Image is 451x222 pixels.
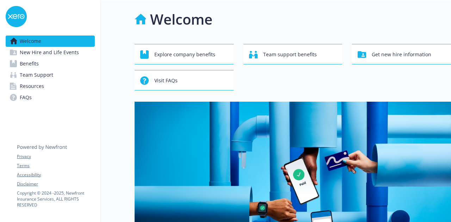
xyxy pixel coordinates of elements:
[6,36,95,47] a: Welcome
[243,44,342,64] button: Team support benefits
[6,58,95,69] a: Benefits
[372,48,431,61] span: Get new hire information
[17,172,94,178] a: Accessibility
[17,153,94,160] a: Privacy
[6,47,95,58] a: New Hire and Life Events
[20,58,39,69] span: Benefits
[263,48,317,61] span: Team support benefits
[20,92,32,103] span: FAQs
[17,190,94,208] p: Copyright © 2024 - 2025 , Newfront Insurance Services, ALL RIGHTS RESERVED
[135,70,234,90] button: Visit FAQs
[352,44,451,64] button: Get new hire information
[20,36,41,47] span: Welcome
[17,163,94,169] a: Terms
[150,9,212,30] h1: Welcome
[154,74,178,87] span: Visit FAQs
[20,81,44,92] span: Resources
[20,47,79,58] span: New Hire and Life Events
[6,92,95,103] a: FAQs
[17,181,94,187] a: Disclaimer
[6,69,95,81] a: Team Support
[20,69,53,81] span: Team Support
[135,44,234,64] button: Explore company benefits
[154,48,215,61] span: Explore company benefits
[6,81,95,92] a: Resources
